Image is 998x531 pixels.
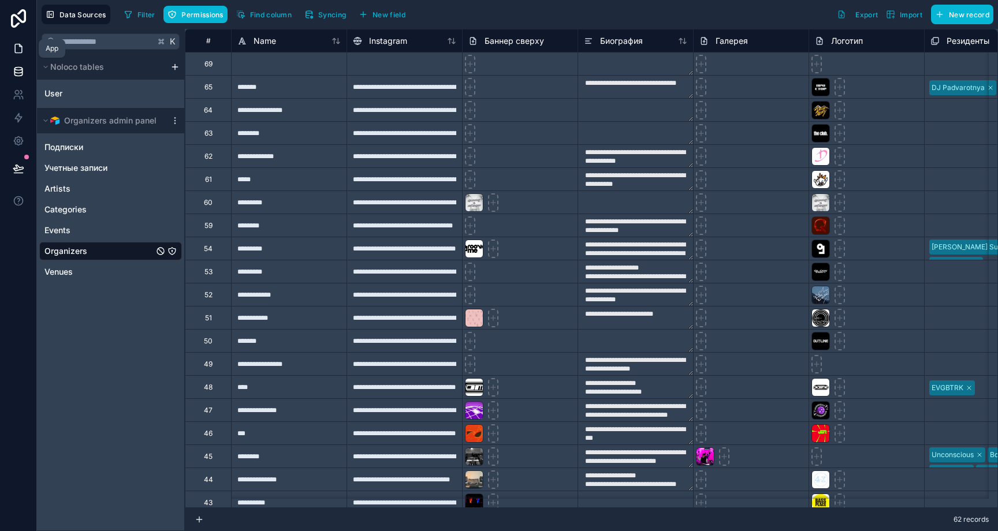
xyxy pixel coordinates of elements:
div: 49 [204,360,213,369]
div: 53 [204,267,213,276]
span: Find column [250,10,292,19]
span: Биография [600,35,643,47]
div: 47 [204,406,213,415]
span: Filter [137,10,155,19]
button: New record [931,5,993,24]
span: K [169,38,177,46]
span: Export [855,10,878,19]
div: Zebra [978,467,998,477]
button: New field [355,6,409,23]
div: 65 [204,83,213,92]
a: Syncing [300,6,355,23]
span: Name [254,35,276,47]
span: Data Sources [59,10,106,19]
button: Syncing [300,6,350,23]
div: Unconscious [932,450,974,460]
div: 44 [204,475,213,484]
span: Syncing [318,10,346,19]
span: Instagram [369,35,407,47]
div: 62 [204,152,213,161]
button: Filter [120,6,159,23]
div: 69 [204,59,213,69]
span: Баннер сверху [485,35,544,47]
div: 48 [204,383,213,392]
div: 46 [204,429,213,438]
div: 43 [204,498,213,507]
div: Jazzymsoul [932,259,971,270]
a: Permissions [163,6,232,23]
span: Логотип [831,35,863,47]
span: Import [900,10,922,19]
div: 54 [204,244,213,253]
div: 45 [204,452,213,461]
div: EVGBTRK [932,383,963,393]
button: Data Sources [42,5,110,24]
span: New field [373,10,405,19]
div: 52 [204,290,213,300]
div: 59 [204,221,213,230]
span: Галерея [716,35,748,47]
div: 60 [204,198,213,207]
button: Import [882,5,926,24]
button: Export [833,5,882,24]
span: New record [949,10,989,19]
a: New record [926,5,993,24]
span: Резиденты [947,35,989,47]
div: 50 [204,336,213,346]
div: # [194,36,222,45]
span: 62 records [954,515,989,524]
button: Permissions [163,6,227,23]
div: 64 [204,106,213,115]
div: 61 [205,175,212,184]
span: Permissions [181,10,223,19]
div: App [46,44,58,53]
div: 63 [204,129,213,138]
div: Steppa-T [932,467,962,477]
button: Find column [232,6,296,23]
div: 51 [205,313,212,323]
div: DJ Padvarotnya [932,83,985,93]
